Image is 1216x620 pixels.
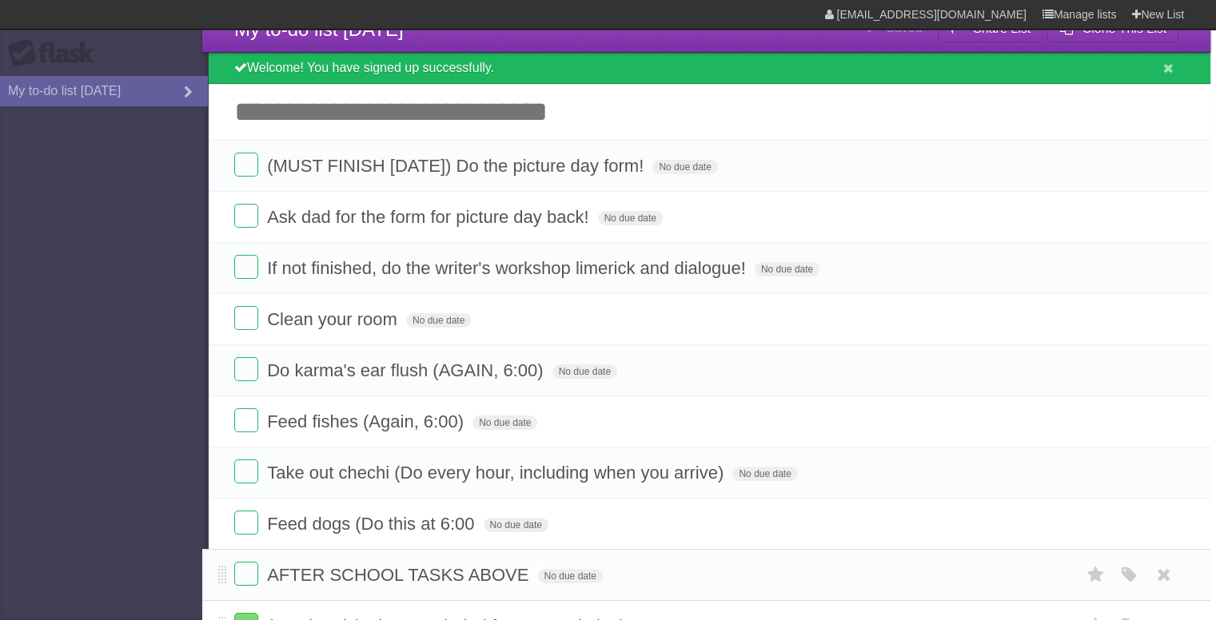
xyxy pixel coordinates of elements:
div: Delete [6,80,1210,94]
span: (MUST FINISH [DATE]) Do the picture day form! [267,156,648,176]
div: Sort New > Old [6,51,1210,66]
label: Done [234,153,258,177]
span: No due date [652,160,717,174]
div: Flask [8,39,104,68]
span: Feed fishes (Again, 6:00) [267,411,468,431]
label: Done [234,204,258,228]
label: Star task [1081,562,1111,588]
span: AFTER SCHOOL TASKS ABOVE [267,565,532,585]
span: Clean your room [267,309,401,329]
label: Done [234,255,258,279]
label: Done [234,408,258,432]
label: Done [234,459,258,483]
div: Options [6,94,1210,109]
label: Done [234,511,258,535]
span: No due date [406,313,471,328]
div: Sign out [6,109,1210,123]
span: Take out chechi (Do every hour, including when you arrive) [267,463,728,483]
div: Move To ... [6,66,1210,80]
span: No due date [472,415,537,430]
span: Do karma's ear flush (AGAIN, 6:00) [267,360,547,380]
span: No due date [732,467,797,481]
span: If not finished, do the writer's workshop limerick and dialogue! [267,258,750,278]
span: No due date [484,518,548,532]
span: No due date [552,364,617,379]
span: Ask dad for the form for picture day back! [267,207,592,227]
div: Sort A > Z [6,37,1210,51]
label: Done [234,357,258,381]
span: No due date [598,211,663,225]
span: No due date [755,262,819,276]
span: Feed dogs (Do this at 6:00 [267,514,478,534]
div: Home [6,6,334,21]
label: Done [234,306,258,330]
span: No due date [538,569,603,583]
label: Done [234,562,258,586]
